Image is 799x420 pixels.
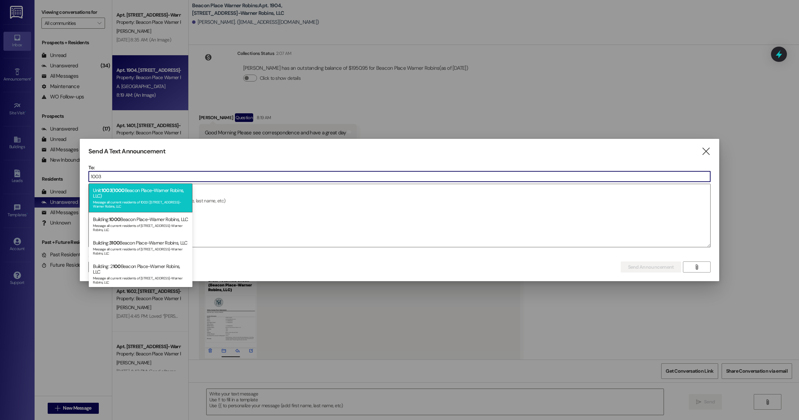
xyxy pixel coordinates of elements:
div: Building: Beacon Place-Warner Robins, LLC [89,236,192,259]
input: Type to select the units, buildings, or communities you want to message. (e.g. 'Unit 1A', 'Buildi... [89,171,710,182]
span: 3100 [109,240,120,246]
span: 100 [113,263,121,269]
div: Message all current residents of [STREET_ADDRESS]-Warner Robins, LLC [93,275,188,284]
span: 1000 [109,216,120,222]
i:  [694,264,699,270]
span: 1003 [102,187,112,193]
div: Message all current residents of [STREET_ADDRESS]-Warner Robins, LLC [93,246,188,255]
span: 1000 [113,187,124,193]
button: Send Announcement [621,261,681,273]
span: Send Announcement [628,264,674,271]
div: Building: Beacon Place-Warner Robins, LLC [89,212,192,236]
label: Select announcement type (optional) [88,251,169,261]
div: Building: 2 Beacon Place-Warner Robins, LLC [89,259,192,288]
h3: Send A Text Announcement [88,147,165,155]
p: To: [88,164,710,171]
div: Message all current residents of 1003 ([STREET_ADDRESS]-Warner Robins, LLC [93,199,188,208]
i:  [701,148,711,155]
div: Unit: ( Beacon Place-Warner Robins, LLC) [89,183,192,212]
div: Message all current residents of [STREET_ADDRESS]-Warner Robins, LLC [93,222,188,232]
